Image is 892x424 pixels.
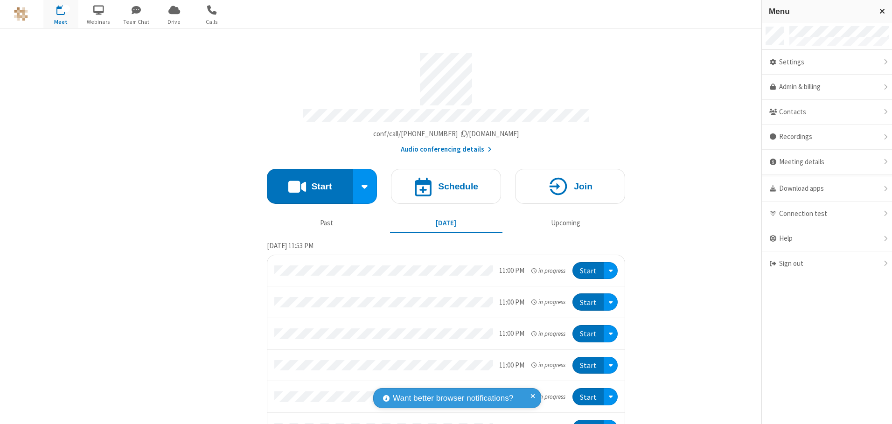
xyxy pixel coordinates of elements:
[267,46,625,155] section: Account details
[604,357,618,374] div: Open menu
[762,226,892,251] div: Help
[391,169,501,204] button: Schedule
[762,251,892,276] div: Sign out
[499,265,524,276] div: 11:00 PM
[572,262,604,279] button: Start
[509,214,622,232] button: Upcoming
[373,129,519,138] span: Copy my meeting room link
[572,388,604,405] button: Start
[157,18,192,26] span: Drive
[762,125,892,150] div: Recordings
[572,357,604,374] button: Start
[531,361,565,369] em: in progress
[438,182,478,191] h4: Schedule
[531,392,565,401] em: in progress
[267,241,314,250] span: [DATE] 11:53 PM
[14,7,28,21] img: QA Selenium DO NOT DELETE OR CHANGE
[515,169,625,204] button: Join
[393,392,513,404] span: Want better browser notifications?
[572,325,604,342] button: Start
[604,388,618,405] div: Open menu
[604,293,618,311] div: Open menu
[401,144,492,155] button: Audio conferencing details
[769,7,871,16] h3: Menu
[62,5,70,12] div: 17
[353,169,377,204] div: Start conference options
[499,328,524,339] div: 11:00 PM
[574,182,592,191] h4: Join
[373,129,519,139] button: Copy my meeting room linkCopy my meeting room link
[604,325,618,342] div: Open menu
[531,266,565,275] em: in progress
[604,262,618,279] div: Open menu
[499,297,524,308] div: 11:00 PM
[531,298,565,306] em: in progress
[762,150,892,175] div: Meeting details
[762,75,892,100] a: Admin & billing
[762,202,892,227] div: Connection test
[572,293,604,311] button: Start
[195,18,230,26] span: Calls
[119,18,154,26] span: Team Chat
[762,176,892,202] div: Download apps
[271,214,383,232] button: Past
[499,360,524,371] div: 11:00 PM
[81,18,116,26] span: Webinars
[531,329,565,338] em: in progress
[762,50,892,75] div: Settings
[311,182,332,191] h4: Start
[43,18,78,26] span: Meet
[267,169,353,204] button: Start
[390,214,502,232] button: [DATE]
[762,100,892,125] div: Contacts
